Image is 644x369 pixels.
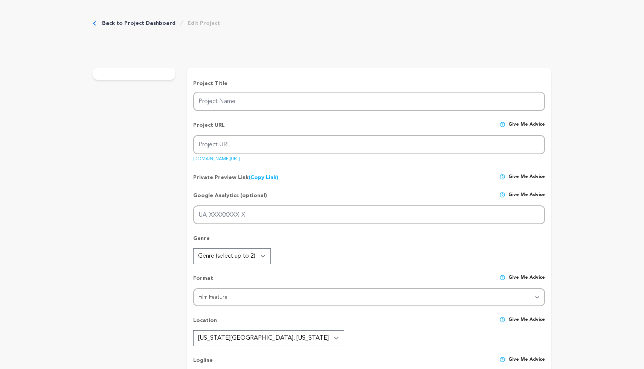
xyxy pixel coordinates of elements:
p: Private Preview Link [193,174,278,181]
span: Give me advice [508,317,545,330]
input: Project URL [193,135,545,154]
img: help-circle.svg [499,357,505,363]
img: help-circle.svg [499,174,505,180]
input: UA-XXXXXXXX-X [193,205,545,225]
div: Breadcrumb [93,20,220,27]
a: Back to Project Dashboard [102,20,175,27]
p: Format [193,275,213,288]
span: Give me advice [508,174,545,181]
p: Location [193,317,217,330]
span: Give me advice [508,275,545,288]
a: Edit Project [188,20,220,27]
img: help-circle.svg [499,275,505,281]
a: (Copy Link) [249,175,278,180]
p: Google Analytics (optional) [193,192,267,205]
a: [DOMAIN_NAME][URL] [193,154,240,161]
input: Project Name [193,92,545,111]
img: help-circle.svg [499,317,505,323]
img: help-circle.svg [499,121,505,128]
p: Project Title [193,80,545,87]
img: help-circle.svg [499,192,505,198]
p: Project URL [193,121,225,135]
span: Give me advice [508,121,545,135]
p: Genre [193,235,545,248]
span: Give me advice [508,192,545,205]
